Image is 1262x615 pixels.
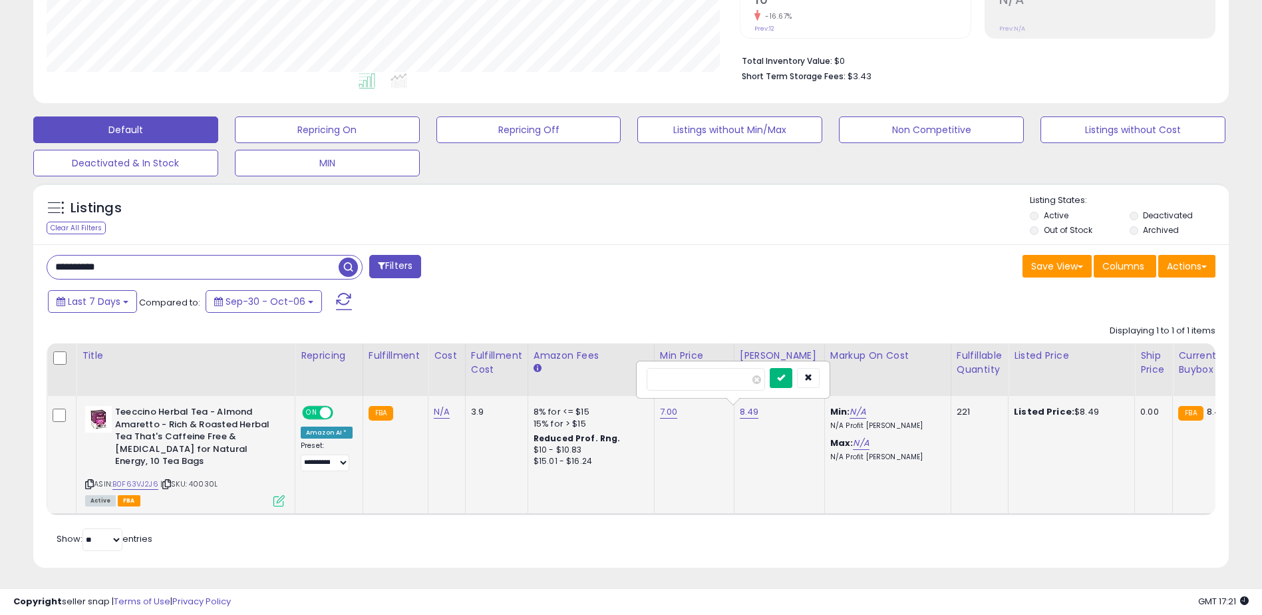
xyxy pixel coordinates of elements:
[850,405,866,419] a: N/A
[1143,210,1193,221] label: Deactivated
[471,406,518,418] div: 3.9
[85,406,285,505] div: ASIN:
[85,495,116,507] span: All listings currently available for purchase on Amazon
[48,290,137,313] button: Last 7 Days
[830,453,941,462] p: N/A Profit [PERSON_NAME]
[742,71,846,82] b: Short Term Storage Fees:
[660,405,678,419] a: 7.00
[534,456,644,467] div: $15.01 - $16.24
[830,437,854,449] b: Max:
[534,418,644,430] div: 15% for > $15
[139,296,200,309] span: Compared to:
[660,349,728,363] div: Min Price
[534,363,542,375] small: Amazon Fees.
[434,405,450,419] a: N/A
[33,116,218,143] button: Default
[33,150,218,176] button: Deactivated & In Stock
[1178,406,1203,421] small: FBA
[57,532,152,545] span: Show: entries
[1110,325,1215,337] div: Displaying 1 to 1 of 1 items
[226,295,305,308] span: Sep-30 - Oct-06
[957,349,1003,377] div: Fulfillable Quantity
[369,406,393,421] small: FBA
[830,405,850,418] b: Min:
[534,406,644,418] div: 8% for <= $15
[754,25,774,33] small: Prev: 12
[1102,260,1144,273] span: Columns
[235,150,420,176] button: MIN
[71,199,122,218] h5: Listings
[1140,406,1162,418] div: 0.00
[471,349,522,377] div: Fulfillment Cost
[82,349,289,363] div: Title
[1143,224,1179,236] label: Archived
[68,295,120,308] span: Last 7 Days
[1044,210,1068,221] label: Active
[160,479,218,489] span: | SKU: 40030L
[118,495,140,507] span: FBA
[534,445,644,456] div: $10 - $10.83
[1094,255,1156,278] button: Columns
[436,116,621,143] button: Repricing Off
[1014,405,1074,418] b: Listed Price:
[13,596,231,608] div: seller snap | |
[301,441,353,471] div: Preset:
[1030,194,1229,207] p: Listing States:
[957,406,998,418] div: 221
[13,595,62,608] strong: Copyright
[1014,406,1124,418] div: $8.49
[853,437,869,450] a: N/A
[434,349,460,363] div: Cost
[301,349,357,363] div: Repricing
[824,343,951,396] th: The percentage added to the cost of goods (COGS) that forms the calculator for Min & Max prices.
[1140,349,1167,377] div: Ship Price
[301,427,353,439] div: Amazon AI *
[1023,255,1092,278] button: Save View
[637,116,822,143] button: Listings without Min/Max
[1040,116,1225,143] button: Listings without Cost
[235,116,420,143] button: Repricing On
[112,479,158,490] a: B0F63VJ2J6
[839,116,1024,143] button: Non Competitive
[303,407,320,419] span: ON
[740,349,819,363] div: [PERSON_NAME]
[369,349,422,363] div: Fulfillment
[742,52,1205,68] li: $0
[742,55,832,67] b: Total Inventory Value:
[999,25,1025,33] small: Prev: N/A
[830,349,945,363] div: Markup on Cost
[1014,349,1129,363] div: Listed Price
[331,407,353,419] span: OFF
[1207,405,1226,418] span: 8.49
[172,595,231,608] a: Privacy Policy
[114,595,170,608] a: Terms of Use
[206,290,322,313] button: Sep-30 - Oct-06
[1158,255,1215,278] button: Actions
[1198,595,1249,608] span: 2025-10-14 17:21 GMT
[115,406,277,471] b: Teeccino Herbal Tea - Almond Amaretto - Rich & Roasted Herbal Tea That's Caffeine Free & [MEDICAL...
[534,349,649,363] div: Amazon Fees
[85,406,112,433] img: 41pmJU72inL._SL40_.jpg
[1044,224,1092,236] label: Out of Stock
[534,433,621,444] b: Reduced Prof. Rng.
[740,405,759,419] a: 8.49
[848,70,871,83] span: $3.43
[47,222,106,234] div: Clear All Filters
[369,255,421,278] button: Filters
[1178,349,1247,377] div: Current Buybox Price
[760,11,792,21] small: -16.67%
[830,421,941,431] p: N/A Profit [PERSON_NAME]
